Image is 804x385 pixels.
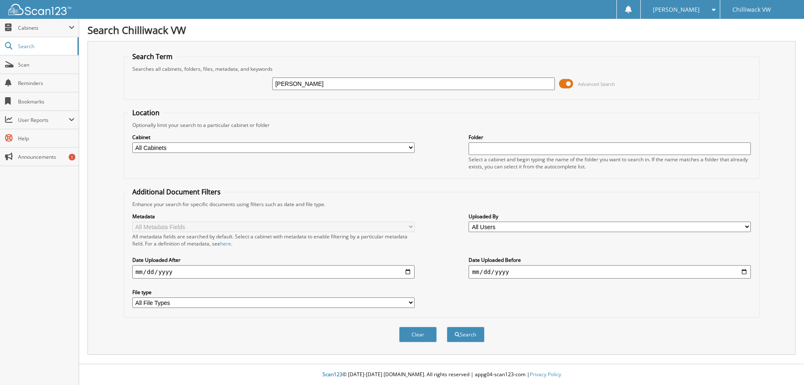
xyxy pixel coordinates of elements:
a: Privacy Policy [530,371,561,378]
button: Clear [399,327,437,342]
span: Bookmarks [18,98,75,105]
legend: Additional Document Filters [128,187,225,196]
label: Cabinet [132,134,415,141]
label: Uploaded By [469,213,751,220]
span: Cabinets [18,24,69,31]
span: Announcements [18,153,75,160]
div: 1 [69,154,75,160]
span: Advanced Search [578,81,615,87]
div: Select a cabinet and begin typing the name of the folder you want to search in. If the name match... [469,156,751,170]
div: Enhance your search for specific documents using filters such as date and file type. [128,201,755,208]
div: All metadata fields are searched by default. Select a cabinet with metadata to enable filtering b... [132,233,415,247]
span: Chilliwack VW [732,7,771,12]
legend: Location [128,108,164,117]
label: Folder [469,134,751,141]
input: end [469,265,751,279]
label: Metadata [132,213,415,220]
span: Scan [18,61,75,68]
div: Optionally limit your search to a particular cabinet or folder [128,121,755,129]
label: Date Uploaded After [132,256,415,264]
input: start [132,265,415,279]
span: Reminders [18,80,75,87]
span: Help [18,135,75,142]
span: Search [18,43,73,50]
div: © [DATE]-[DATE] [DOMAIN_NAME]. All rights reserved | appg04-scan123-com | [79,364,804,385]
label: File type [132,289,415,296]
legend: Search Term [128,52,177,61]
h1: Search Chilliwack VW [88,23,796,37]
span: [PERSON_NAME] [653,7,700,12]
button: Search [447,327,484,342]
img: scan123-logo-white.svg [8,4,71,15]
span: User Reports [18,116,69,124]
div: Searches all cabinets, folders, files, metadata, and keywords [128,65,755,72]
label: Date Uploaded Before [469,256,751,264]
span: Scan123 [322,371,343,378]
a: here [220,240,231,247]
